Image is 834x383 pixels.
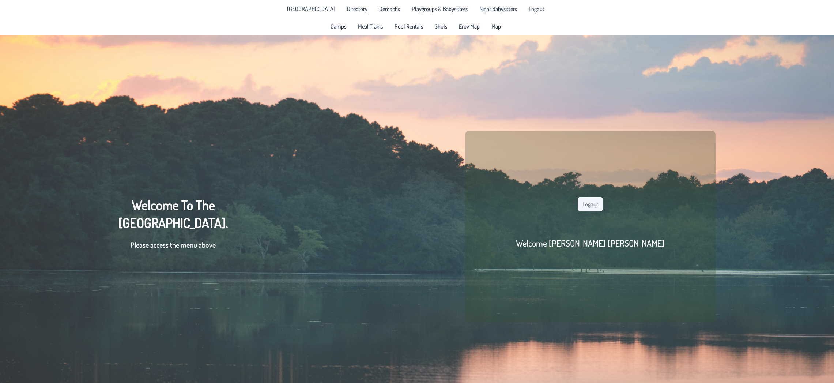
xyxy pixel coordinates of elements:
a: Meal Trains [354,20,387,32]
p: Please access the menu above [118,239,228,250]
span: Meal Trains [358,23,383,29]
a: Camps [326,20,351,32]
a: Shuls [430,20,452,32]
a: Map [487,20,505,32]
span: Shuls [435,23,447,29]
li: Logout [524,3,549,15]
span: Logout [529,6,544,12]
span: Gemachs [379,6,400,12]
h2: Welcome [PERSON_NAME] [PERSON_NAME] [516,237,665,249]
span: [GEOGRAPHIC_DATA] [287,6,335,12]
a: Night Babysitters [475,3,521,15]
a: Eruv Map [454,20,484,32]
div: Welcome To The [GEOGRAPHIC_DATA]. [118,196,228,258]
button: Logout [578,197,603,211]
a: Directory [343,3,372,15]
span: Playgroups & Babysitters [412,6,468,12]
a: [GEOGRAPHIC_DATA] [283,3,340,15]
span: Directory [347,6,367,12]
span: Night Babysitters [479,6,517,12]
li: Pine Lake Park [283,3,340,15]
a: Pool Rentals [390,20,427,32]
span: Pool Rentals [395,23,423,29]
a: Playgroups & Babysitters [407,3,472,15]
span: Map [491,23,501,29]
span: Camps [331,23,346,29]
span: Eruv Map [459,23,480,29]
a: Gemachs [375,3,404,15]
